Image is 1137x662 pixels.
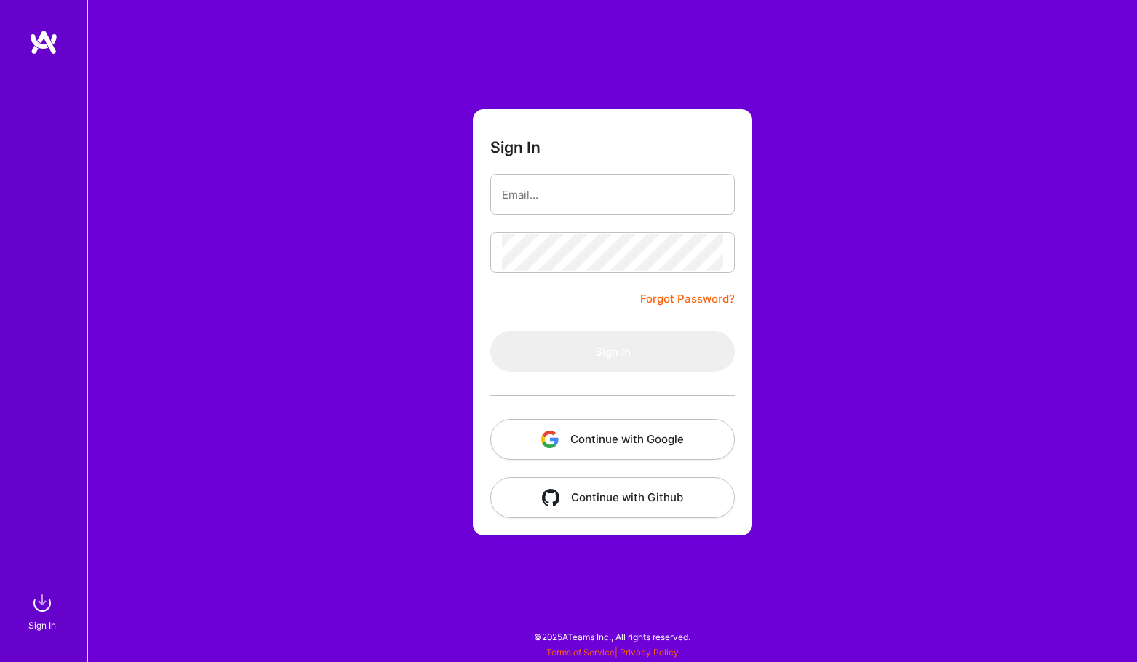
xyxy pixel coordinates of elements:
[490,419,735,460] button: Continue with Google
[490,477,735,518] button: Continue with Github
[28,589,57,618] img: sign in
[542,489,559,506] img: icon
[502,176,723,213] input: Email...
[546,647,615,658] a: Terms of Service
[640,290,735,308] a: Forgot Password?
[620,647,679,658] a: Privacy Policy
[87,618,1137,655] div: © 2025 ATeams Inc., All rights reserved.
[490,138,540,156] h3: Sign In
[28,618,56,633] div: Sign In
[31,589,57,633] a: sign inSign In
[490,331,735,372] button: Sign In
[541,431,559,448] img: icon
[29,29,58,55] img: logo
[546,647,679,658] span: |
